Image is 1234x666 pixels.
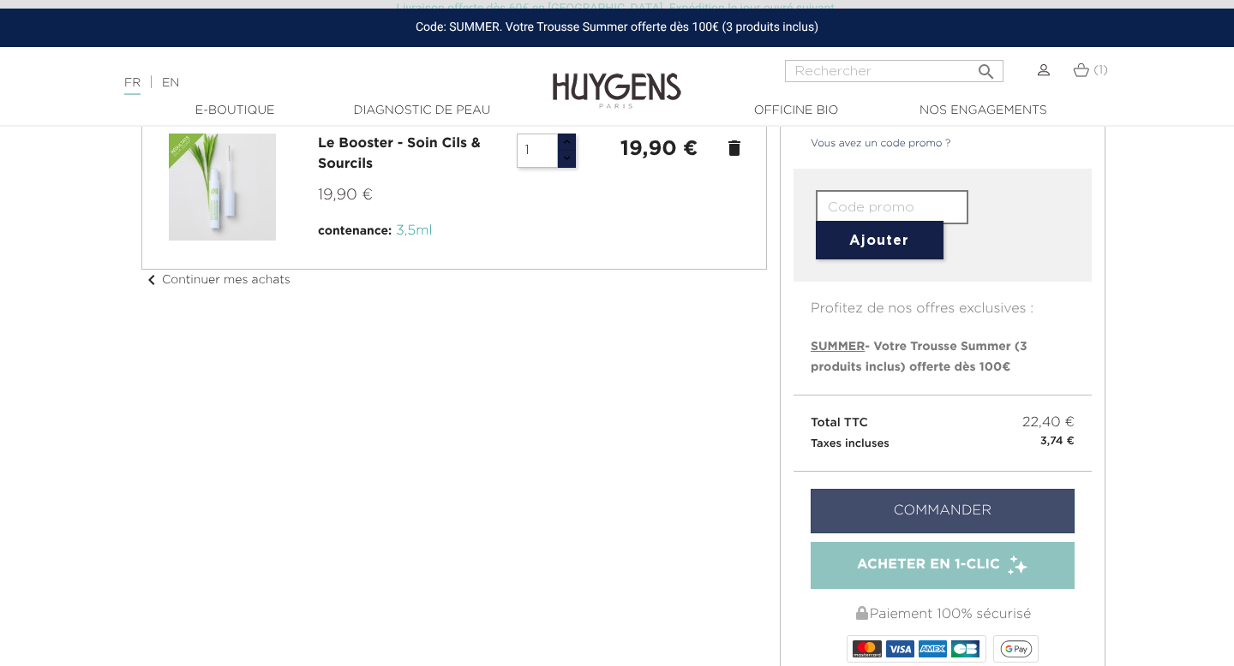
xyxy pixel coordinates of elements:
button:  [971,55,1002,78]
a: Le Booster - Soin Cils & Sourcils [318,137,481,171]
input: Rechercher [785,60,1003,82]
img: CB_NATIONALE [951,640,979,657]
img: Le Booster - Soin Cils & Sourcils [169,134,276,241]
span: (1) [1093,64,1108,76]
a: (1) [1073,63,1108,77]
img: Huygens [553,45,681,111]
a: Officine Bio [710,102,882,120]
span: 22,40 € [1022,413,1075,433]
img: MASTERCARD [853,640,881,657]
button: Ajouter [816,221,943,259]
input: Code promo [816,190,968,224]
small: Taxes incluses [811,438,890,449]
span: 3,5ml [396,224,432,238]
i:  [976,56,997,77]
span: 19,90 € [318,187,373,203]
img: google_pay [1000,640,1033,657]
small: 3,74 € [1040,433,1075,450]
img: AMEX [919,640,947,657]
span: contenance: [318,225,392,237]
div: Paiement 100% sécurisé [811,598,1075,632]
a: EN [162,77,179,89]
a: Vous avez un code promo ? [794,136,951,152]
strong: 19,90 € [620,139,698,159]
p: Profitez de nos offres exclusives : [794,282,1092,319]
a: Diagnostic de peau [336,102,507,120]
span: Total TTC [811,417,868,429]
a: delete [724,138,745,158]
i: chevron_left [141,270,162,290]
span: - Votre Trousse Summer (3 produits inclus) offerte dès 100€ [811,341,1027,373]
a: FR [124,77,141,95]
a: Commander [811,489,1075,533]
img: VISA [886,640,914,657]
span: SUMMER [811,341,865,353]
img: Paiement 100% sécurisé [856,606,868,620]
a: E-Boutique [149,102,320,120]
div: | [116,73,501,93]
a: Nos engagements [897,102,1069,120]
a: chevron_leftContinuer mes achats [141,274,291,286]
